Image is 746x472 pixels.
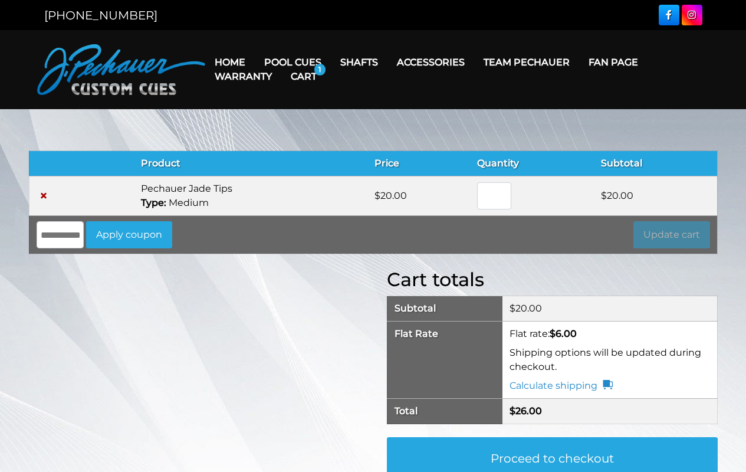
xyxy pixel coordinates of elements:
[633,221,710,248] button: Update cart
[44,8,157,22] a: [PHONE_NUMBER]
[601,190,607,201] span: $
[510,303,515,314] span: $
[387,322,502,399] th: Flat Rate
[510,405,542,417] bdi: 26.00
[510,328,577,339] label: Flat rate:
[86,221,172,248] button: Apply coupon
[387,47,474,77] a: Accessories
[510,346,709,374] p: Shipping options will be updated during checkout.
[510,303,542,314] bdi: 20.00
[281,61,326,91] a: Cart
[134,151,367,176] th: Product
[470,151,594,176] th: Quantity
[550,328,556,339] span: $
[141,196,166,210] dt: Type:
[594,151,717,176] th: Subtotal
[205,61,281,91] a: Warranty
[37,189,51,203] a: Remove Pechauer Jade Tips from cart
[510,405,515,417] span: $
[255,47,331,77] a: Pool Cues
[387,399,502,424] th: Total
[37,44,205,95] img: Pechauer Custom Cues
[550,328,577,339] bdi: 6.00
[601,190,633,201] bdi: 20.00
[387,296,502,322] th: Subtotal
[367,151,471,176] th: Price
[387,268,718,291] h2: Cart totals
[477,182,511,209] input: Product quantity
[331,47,387,77] a: Shafts
[474,47,579,77] a: Team Pechauer
[374,190,407,201] bdi: 20.00
[205,47,255,77] a: Home
[141,196,360,210] p: Medium
[510,379,613,393] a: Calculate shipping
[134,176,367,216] td: Pechauer Jade Tips
[579,47,648,77] a: Fan Page
[374,190,380,201] span: $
